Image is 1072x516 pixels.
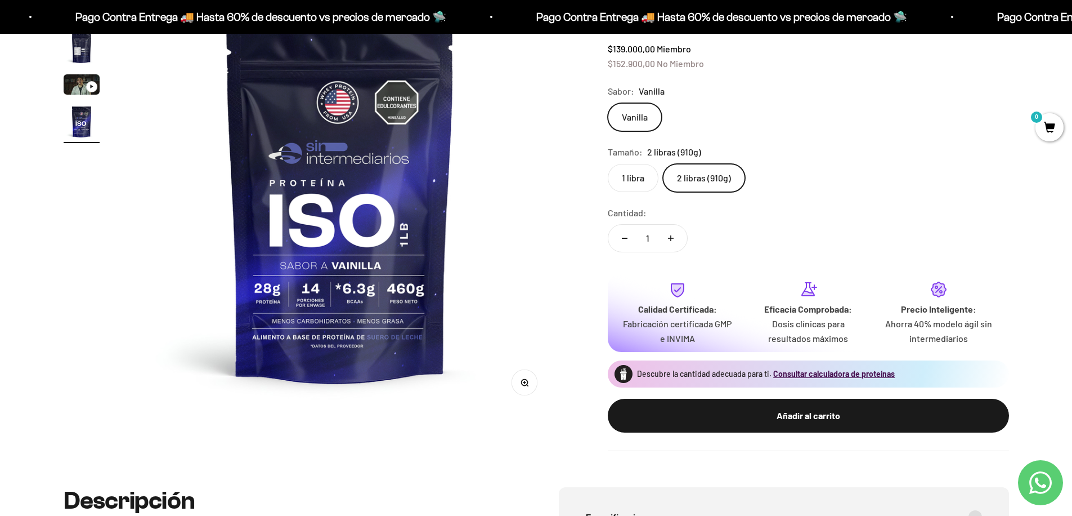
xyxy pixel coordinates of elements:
[64,104,100,143] button: Ir al artículo 4
[647,145,701,159] span: 2 libras (910g)
[657,43,691,54] span: Miembro
[615,365,633,383] img: Proteína
[657,58,704,69] span: No Miembro
[608,58,655,69] span: $152.900,00
[608,225,641,252] button: Reducir cantidad
[630,408,986,423] div: Añadir al carrito
[638,304,717,314] strong: Calidad Certificada:
[535,8,906,26] p: Pago Contra Entrega 🚚 Hasta 60% de descuento vs precios de mercado 🛸
[64,29,100,69] button: Ir al artículo 2
[639,84,665,99] span: Vanilla
[637,369,772,379] span: Descubre la cantidad adecuada para ti.
[74,8,445,26] p: Pago Contra Entrega 🚚 Hasta 60% de descuento vs precios de mercado 🛸
[901,304,976,314] strong: Precio Inteligente:
[64,74,100,98] button: Ir al artículo 3
[608,43,655,54] span: $139.000,00
[608,145,643,159] legend: Tamaño:
[64,487,514,514] h2: Descripción
[64,29,100,65] img: Proteína Aislada ISO - Vainilla
[64,104,100,140] img: Proteína Aislada ISO - Vainilla
[882,317,995,345] p: Ahorra 40% modelo ágil sin intermediarios
[608,206,647,220] label: Cantidad:
[621,317,734,345] p: Fabricación certificada GMP e INVIMA
[1035,122,1064,135] a: 0
[1030,110,1043,124] mark: 0
[608,399,1009,433] button: Añadir al carrito
[773,368,895,380] button: Consultar calculadora de proteínas
[654,225,687,252] button: Aumentar cantidad
[764,304,852,314] strong: Eficacia Comprobada:
[608,84,634,99] legend: Sabor:
[752,317,864,345] p: Dosis clínicas para resultados máximos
